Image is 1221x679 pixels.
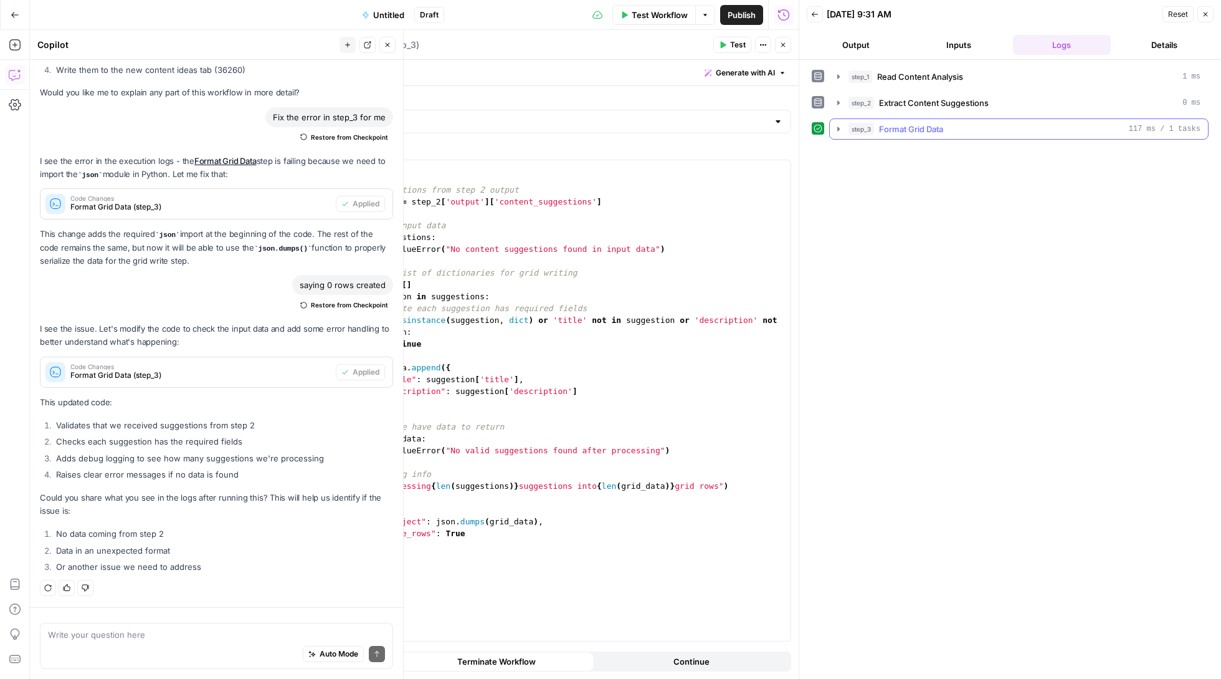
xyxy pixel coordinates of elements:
[40,322,393,349] p: I see the issue. Let's modify the code to check the input data and add some error handling to bet...
[879,123,943,135] span: Format Grid Data
[373,9,404,21] span: Untitled
[713,37,751,53] button: Test
[848,70,872,83] span: step_1
[308,143,791,156] label: Function
[830,119,1208,139] button: 117 ms / 1 tasks
[311,132,388,142] span: Restore from Checkpoint
[78,171,103,179] code: json
[807,35,905,55] button: Output
[53,544,393,557] li: Data in an unexpected format
[1013,35,1111,55] button: Logs
[730,39,746,51] span: Test
[292,275,393,295] div: saying 0 rows created
[308,94,791,106] label: Select Language
[877,70,963,83] span: Read Content Analysis
[420,9,439,21] span: Draft
[594,652,789,672] button: Continue
[848,97,874,109] span: step_2
[40,396,393,409] p: This updated code:
[848,123,874,135] span: step_3
[53,419,393,431] li: Validates that we received suggestions from step 2
[155,231,180,239] code: json
[353,198,379,209] span: Applied
[336,364,385,380] button: Applied
[40,228,393,267] p: This change adds the required import at the beginning of the code. The rest of the code remains t...
[457,655,536,668] span: Terminate Workflow
[295,297,393,312] button: Restore from Checkpoint
[70,370,331,381] span: Format Grid Data (step_3)
[1182,71,1200,82] span: 1 ms
[254,245,312,253] code: json.dumps()
[716,67,775,79] span: Generate with AI
[830,93,1208,113] button: 0 ms
[265,107,393,127] div: Fix the error in step_3 for me
[728,9,756,21] span: Publish
[720,5,763,25] button: Publish
[53,64,393,76] li: Write them to the new content ideas tab (36260)
[70,195,331,201] span: Code Changes
[40,155,393,181] p: I see the error in the execution logs - the step is failing because we need to import the module ...
[301,60,799,85] div: Write code
[37,39,336,51] div: Copilot
[879,97,989,109] span: Extract Content Suggestions
[830,67,1208,87] button: 1 ms
[295,130,393,145] button: Restore from Checkpoint
[320,648,358,660] span: Auto Mode
[1116,35,1214,55] button: Details
[311,300,388,310] span: Restore from Checkpoint
[316,115,768,128] input: Python
[612,5,695,25] button: Test Workflow
[70,201,331,213] span: Format Grid Data (step_3)
[1168,9,1188,20] span: Reset
[354,5,412,25] button: Untitled
[700,65,791,81] button: Generate with AI
[53,435,393,448] li: Checks each suggestion has the required fields
[1182,97,1200,108] span: 0 ms
[1162,6,1194,22] button: Reset
[1129,123,1200,135] span: 117 ms / 1 tasks
[353,367,379,378] span: Applied
[303,646,364,662] button: Auto Mode
[53,561,393,573] li: Or another issue we need to address
[53,452,393,465] li: Adds debug logging to see how many suggestions we're processing
[336,196,385,212] button: Applied
[910,35,1007,55] button: Inputs
[70,364,331,370] span: Code Changes
[53,468,393,481] li: Raises clear error messages if no data is found
[194,156,257,166] a: Format Grid Data
[40,491,393,518] p: Could you share what you see in the logs after running this? This will help us identify if the is...
[53,527,393,540] li: No data coming from step 2
[40,86,393,99] p: Would you like me to explain any part of this workflow in more detail?
[673,655,710,668] span: Continue
[632,9,688,21] span: Test Workflow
